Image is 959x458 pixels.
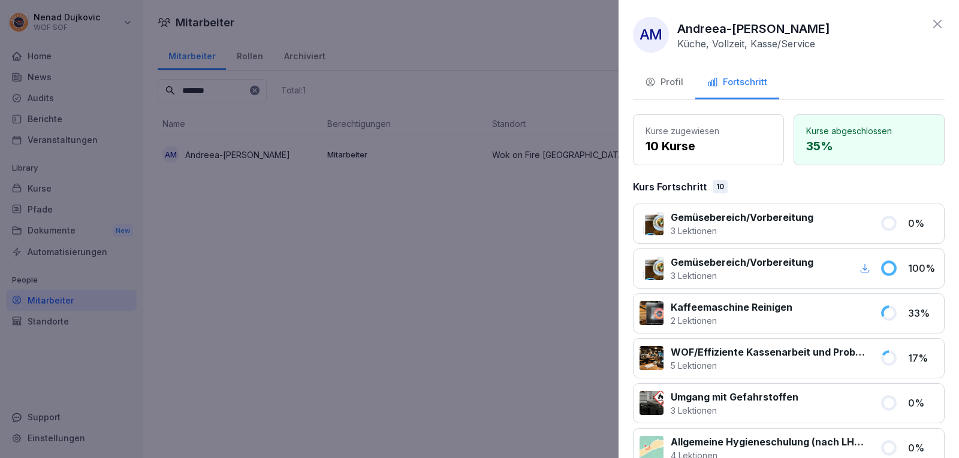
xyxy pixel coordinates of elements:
[646,125,771,137] p: Kurse zugewiesen
[671,314,792,327] p: 2 Lektionen
[671,210,813,225] p: Gemüsebereich/Vorbereitung
[633,67,695,99] button: Profil
[695,67,779,99] button: Fortschritt
[908,396,938,410] p: 0 %
[671,435,865,449] p: Allgemeine Hygieneschulung (nach LHMV §4)
[671,269,813,282] p: 3 Lektionen
[671,225,813,237] p: 3 Lektionen
[671,255,813,269] p: Gemüsebereich/Vorbereitung
[806,137,932,155] p: 35 %
[908,351,938,365] p: 17 %
[671,300,792,314] p: Kaffeemaschine Reinigen
[646,137,771,155] p: 10 Kurse
[633,17,669,53] div: AM
[707,75,767,89] div: Fortschritt
[908,216,938,230] p: 0 %
[677,38,815,50] p: Küche, Vollzeit, Kasse/Service
[908,441,938,455] p: 0 %
[645,75,683,89] div: Profil
[633,180,707,194] p: Kurs Fortschritt
[671,390,798,404] p: Umgang mit Gefahrstoffen
[908,261,938,275] p: 100 %
[713,180,728,193] div: 10
[671,345,865,359] p: WOF/Effiziente Kassenarbeit und Problemlösungen
[908,306,938,320] p: 33 %
[677,20,830,38] p: Andreea-[PERSON_NAME]
[671,404,798,417] p: 3 Lektionen
[671,359,865,372] p: 5 Lektionen
[806,125,932,137] p: Kurse abgeschlossen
